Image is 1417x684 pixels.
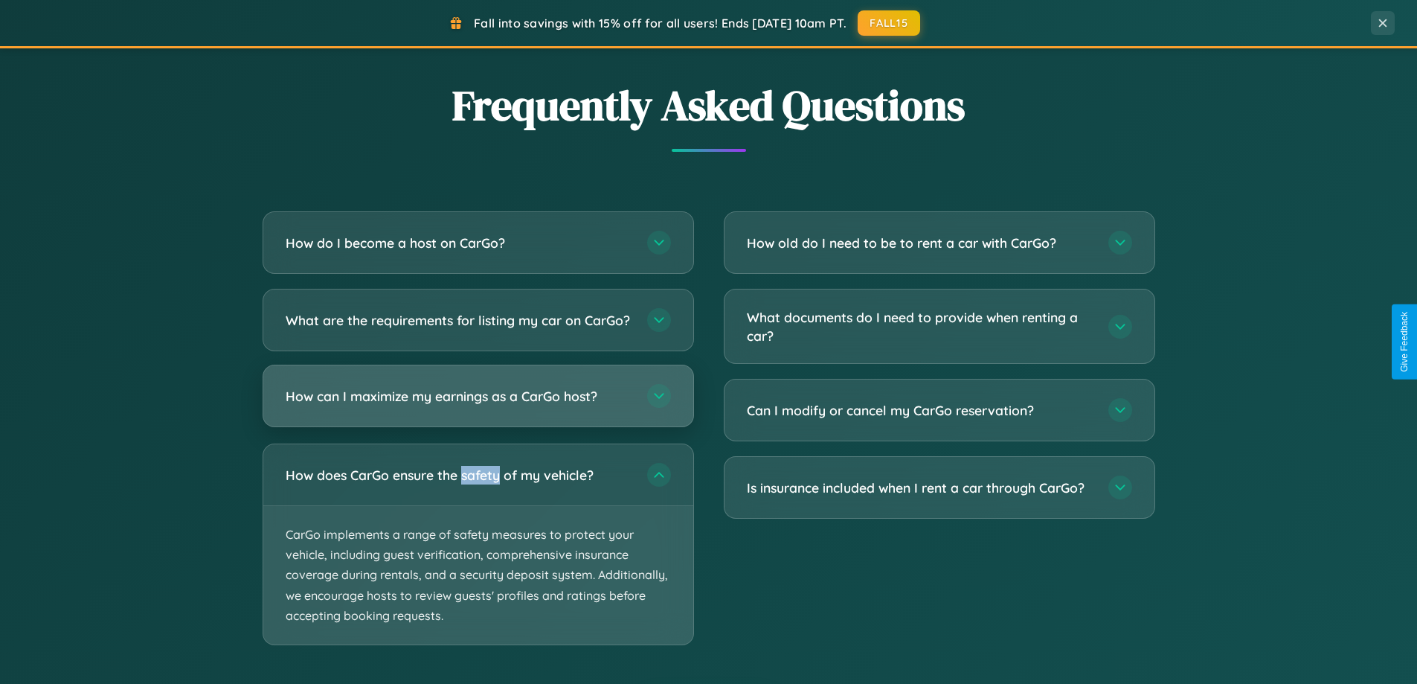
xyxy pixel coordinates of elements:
[747,479,1093,497] h3: Is insurance included when I rent a car through CarGo?
[747,308,1093,345] h3: What documents do I need to provide when renting a car?
[858,10,920,36] button: FALL15
[263,77,1155,134] h2: Frequently Asked Questions
[286,466,632,485] h3: How does CarGo ensure the safety of my vehicle?
[286,234,632,252] h3: How do I become a host on CarGo?
[286,387,632,406] h3: How can I maximize my earnings as a CarGo host?
[286,311,632,330] h3: What are the requirements for listing my car on CarGo?
[1399,312,1410,372] div: Give Feedback
[474,16,846,31] span: Fall into savings with 15% off for all users! Ends [DATE] 10am PT.
[747,401,1093,420] h3: Can I modify or cancel my CarGo reservation?
[747,234,1093,252] h3: How old do I need to be to rent a car with CarGo?
[263,506,693,645] p: CarGo implements a range of safety measures to protect your vehicle, including guest verification...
